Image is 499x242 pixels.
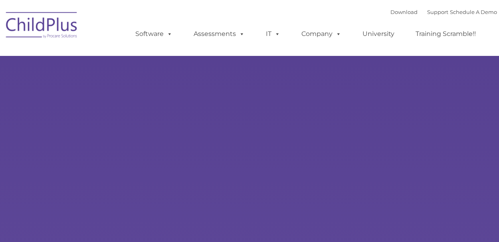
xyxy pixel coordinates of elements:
[127,26,180,42] a: Software
[408,26,484,42] a: Training Scramble!!
[390,9,418,15] a: Download
[258,26,288,42] a: IT
[390,9,497,15] font: |
[293,26,349,42] a: Company
[2,6,82,46] img: ChildPlus by Procare Solutions
[186,26,253,42] a: Assessments
[427,9,448,15] a: Support
[354,26,402,42] a: University
[450,9,497,15] a: Schedule A Demo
